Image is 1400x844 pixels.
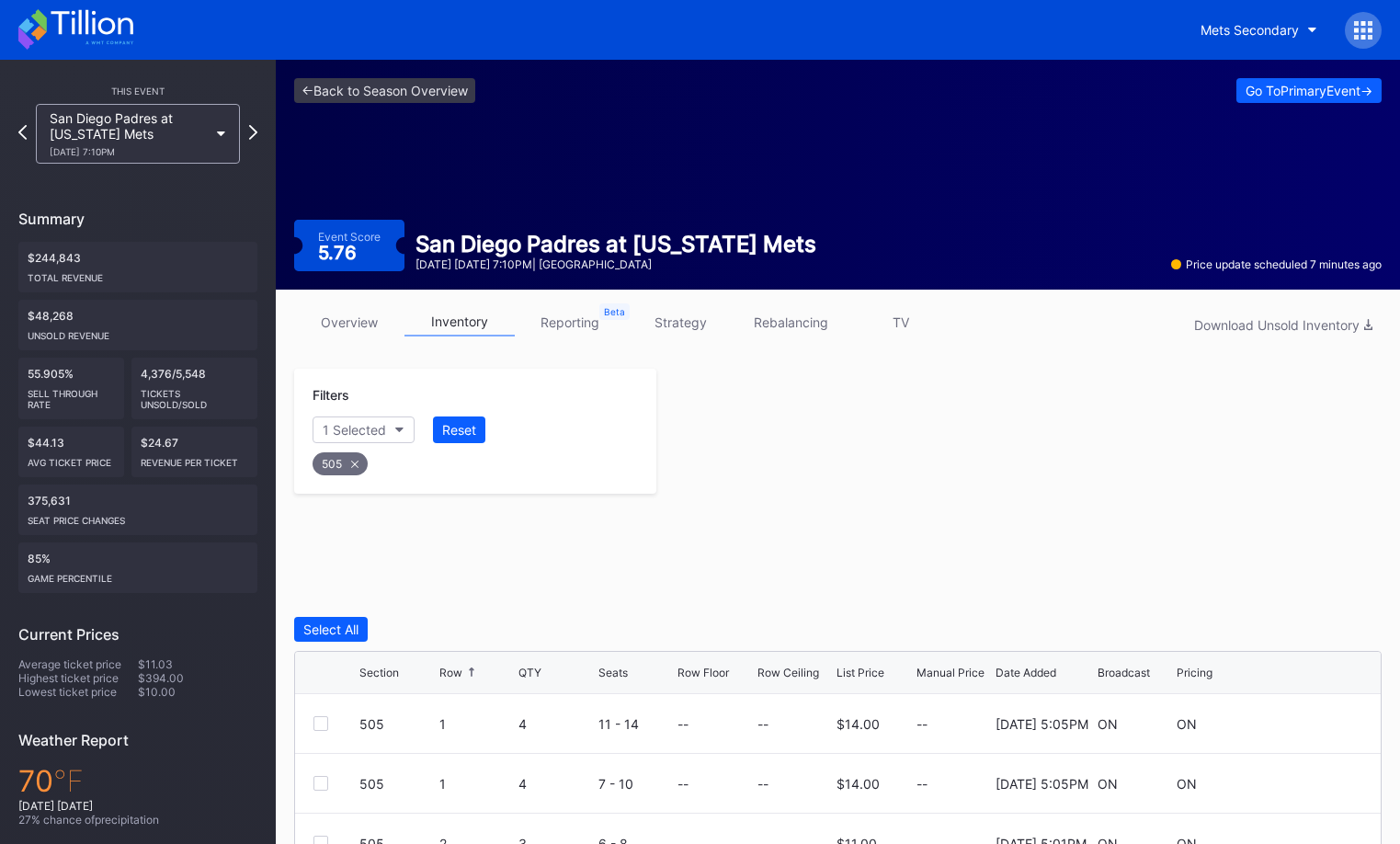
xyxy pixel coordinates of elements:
[18,731,257,749] div: Weather Report
[1098,776,1118,792] div: ON
[757,776,768,792] div: --
[141,381,248,410] div: Tickets Unsold/Sold
[1201,22,1299,38] div: Mets Secondary
[996,776,1088,792] div: [DATE] 5:05PM
[916,716,992,732] div: --
[846,308,956,336] a: TV
[518,776,594,792] div: 4
[677,716,689,732] div: --
[323,422,386,438] div: 1 Selected
[916,776,992,792] div: --
[28,565,248,584] div: Game percentile
[18,427,124,477] div: $44.13
[442,422,476,438] div: Reset
[359,716,435,732] div: 505
[677,776,689,792] div: --
[757,666,819,679] div: Row Ceiling
[359,776,435,792] div: 505
[359,666,399,679] div: Section
[294,617,368,642] button: Select All
[18,657,138,671] div: Average ticket price
[439,716,515,732] div: 1
[18,485,257,535] div: 375,631
[1171,257,1382,271] div: Price update scheduled 7 minutes ago
[18,763,257,799] div: 70
[415,231,816,257] div: San Diego Padres at [US_STATE] Mets
[433,416,485,443] button: Reset
[1236,78,1382,103] button: Go ToPrimaryEvent->
[1185,313,1382,337] button: Download Unsold Inventory
[735,308,846,336] a: rebalancing
[415,257,816,271] div: [DATE] [DATE] 7:10PM | [GEOGRAPHIC_DATA]
[677,666,729,679] div: Row Floor
[598,716,674,732] div: 11 - 14
[18,358,124,419] div: 55.905%
[18,671,138,685] div: Highest ticket price
[141,450,248,468] div: Revenue per ticket
[294,308,404,336] a: overview
[518,666,541,679] div: QTY
[313,416,415,443] button: 1 Selected
[1177,666,1212,679] div: Pricing
[131,358,257,419] div: 4,376/5,548
[515,308,625,336] a: reporting
[518,716,594,732] div: 4
[916,666,985,679] div: Manual Price
[837,666,884,679] div: List Price
[28,381,115,410] div: Sell Through Rate
[18,625,257,644] div: Current Prices
[138,657,257,671] div: $11.03
[313,387,638,403] div: Filters
[18,86,257,97] div: This Event
[18,542,257,593] div: 85%
[294,78,475,103] a: <-Back to Season Overview
[1187,13,1331,47] button: Mets Secondary
[18,685,138,699] div: Lowest ticket price
[1194,317,1372,333] div: Download Unsold Inventory
[837,716,880,732] div: $14.00
[1098,716,1118,732] div: ON
[131,427,257,477] div: $24.67
[28,508,248,526] div: seat price changes
[439,776,515,792] div: 1
[1177,776,1197,792] div: ON
[50,110,208,157] div: San Diego Padres at [US_STATE] Mets
[1098,666,1150,679] div: Broadcast
[28,265,248,283] div: Total Revenue
[28,323,248,341] div: Unsold Revenue
[50,146,208,157] div: [DATE] 7:10PM
[18,813,257,827] div: 27 % chance of precipitation
[18,799,257,813] div: [DATE] [DATE]
[1177,716,1197,732] div: ON
[18,242,257,292] div: $244,843
[996,716,1088,732] div: [DATE] 5:05PM
[313,452,368,475] div: 505
[837,776,880,792] div: $14.00
[18,300,257,350] div: $48,268
[439,666,462,679] div: Row
[18,210,257,228] div: Summary
[318,230,381,244] div: Event Score
[138,671,257,685] div: $394.00
[598,776,674,792] div: 7 - 10
[598,666,628,679] div: Seats
[404,308,515,336] a: inventory
[138,685,257,699] div: $10.00
[625,308,735,336] a: strategy
[303,622,359,637] div: Select All
[318,244,361,262] div: 5.76
[1246,83,1372,98] div: Go To Primary Event ->
[53,763,84,799] span: ℉
[757,716,768,732] div: --
[28,450,115,468] div: Avg ticket price
[996,666,1056,679] div: Date Added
